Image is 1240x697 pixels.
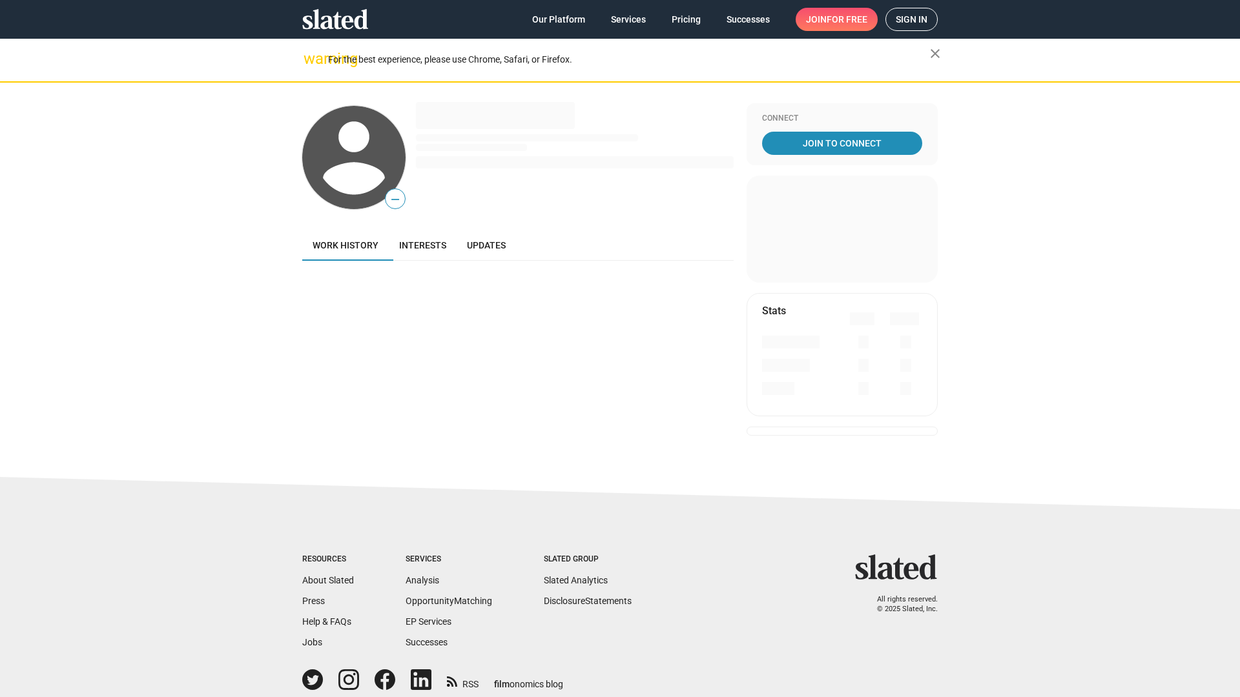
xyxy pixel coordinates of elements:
mat-icon: close [927,46,943,61]
div: For the best experience, please use Chrome, Safari, or Firefox. [328,51,930,68]
div: Services [406,554,492,565]
a: Help & FAQs [302,616,351,627]
p: All rights reserved. © 2025 Slated, Inc. [863,595,938,614]
a: Analysis [406,575,439,585]
span: Successes [727,8,770,31]
span: Updates [467,240,506,250]
a: Join To Connect [762,132,922,155]
span: — [386,191,405,208]
span: for free [827,8,867,31]
div: Slated Group [544,554,632,565]
a: Press [302,596,325,606]
span: Pricing [672,8,701,31]
a: filmonomics blog [494,668,563,691]
a: Successes [406,637,448,647]
a: DisclosureStatements [544,596,632,606]
a: Interests [389,230,457,261]
div: Connect [762,114,922,124]
a: Services [601,8,656,31]
span: Interests [399,240,446,250]
span: Our Platform [532,8,585,31]
span: film [494,679,510,689]
span: Join [806,8,867,31]
span: Join To Connect [765,132,920,155]
span: Services [611,8,646,31]
mat-card-title: Stats [762,304,786,318]
a: About Slated [302,575,354,585]
a: Updates [457,230,516,261]
a: Our Platform [522,8,595,31]
a: EP Services [406,616,451,627]
a: OpportunityMatching [406,596,492,606]
a: Successes [716,8,780,31]
a: Pricing [661,8,711,31]
a: Work history [302,230,389,261]
div: Resources [302,554,354,565]
a: RSS [447,671,479,691]
a: Jobs [302,637,322,647]
a: Joinfor free [796,8,878,31]
span: Sign in [896,8,927,30]
span: Work history [313,240,378,250]
a: Sign in [885,8,938,31]
a: Slated Analytics [544,575,608,585]
mat-icon: warning [304,51,319,66]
